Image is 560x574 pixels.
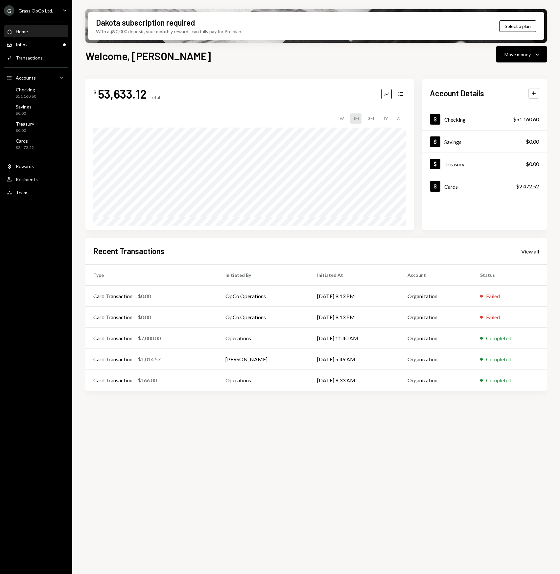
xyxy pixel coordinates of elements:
[486,334,511,342] div: Completed
[218,370,310,391] td: Operations
[16,190,27,195] div: Team
[16,177,38,182] div: Recipients
[4,85,68,101] a: Checking$51,160.60
[16,163,34,169] div: Rewards
[93,334,132,342] div: Card Transaction
[93,355,132,363] div: Card Transaction
[138,292,151,300] div: $0.00
[422,131,547,153] a: Savings$0.00
[400,349,472,370] td: Organization
[4,173,68,185] a: Recipients
[16,128,34,133] div: $0.00
[218,328,310,349] td: Operations
[400,307,472,328] td: Organization
[400,328,472,349] td: Organization
[16,55,43,60] div: Transactions
[504,51,531,58] div: Move money
[85,49,211,62] h1: Welcome, [PERSON_NAME]
[138,376,157,384] div: $166.00
[138,334,161,342] div: $7,000.00
[309,328,400,349] td: [DATE] 11:40 AM
[96,17,195,28] div: Dakota subscription required
[309,286,400,307] td: [DATE] 9:13 PM
[309,349,400,370] td: [DATE] 5:49 AM
[4,52,68,63] a: Transactions
[4,136,68,152] a: Cards$2,472.52
[513,115,539,123] div: $51,160.60
[4,38,68,50] a: Inbox
[521,248,539,255] div: View all
[4,72,68,84] a: Accounts
[526,160,539,168] div: $0.00
[381,113,390,124] div: 1Y
[486,376,511,384] div: Completed
[521,248,539,255] a: View all
[85,265,218,286] th: Type
[309,307,400,328] td: [DATE] 9:13 PM
[16,111,32,116] div: $0.00
[218,307,310,328] td: OpCo Operations
[472,265,547,286] th: Status
[138,313,151,321] div: $0.00
[4,102,68,118] a: Savings$0.00
[149,94,160,100] div: Total
[16,121,34,127] div: Treasury
[444,161,464,167] div: Treasury
[16,29,28,34] div: Home
[98,86,147,101] div: 53,633.12
[4,186,68,198] a: Team
[16,104,32,109] div: Savings
[16,75,36,81] div: Accounts
[430,88,484,99] h2: Account Details
[422,153,547,175] a: Treasury$0.00
[365,113,377,124] div: 3M
[444,183,458,190] div: Cards
[309,265,400,286] th: Initiated At
[4,119,68,135] a: Treasury$0.00
[16,42,28,47] div: Inbox
[400,286,472,307] td: Organization
[496,46,547,62] button: Move money
[93,313,132,321] div: Card Transaction
[93,246,164,256] h2: Recent Transactions
[526,138,539,146] div: $0.00
[350,113,362,124] div: 1M
[4,160,68,172] a: Rewards
[309,370,400,391] td: [DATE] 9:33 AM
[400,370,472,391] td: Organization
[16,145,34,151] div: $2,472.52
[218,349,310,370] td: [PERSON_NAME]
[218,286,310,307] td: OpCo Operations
[16,94,36,99] div: $51,160.60
[4,5,14,16] div: G
[335,113,346,124] div: 1W
[486,313,500,321] div: Failed
[499,20,536,32] button: Select a plan
[4,25,68,37] a: Home
[444,116,466,123] div: Checking
[400,265,472,286] th: Account
[93,376,132,384] div: Card Transaction
[516,182,539,190] div: $2,472.52
[422,108,547,130] a: Checking$51,160.60
[138,355,161,363] div: $1,014.57
[218,265,310,286] th: Initiated By
[93,292,132,300] div: Card Transaction
[93,89,97,96] div: $
[444,139,461,145] div: Savings
[486,292,500,300] div: Failed
[96,28,242,35] div: With a $90,000 deposit, your monthly rewards can fully pay for Pro plan.
[422,175,547,197] a: Cards$2,472.52
[394,113,406,124] div: ALL
[486,355,511,363] div: Completed
[16,138,34,144] div: Cards
[18,8,53,13] div: Grass OpCo Ltd.
[16,87,36,92] div: Checking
